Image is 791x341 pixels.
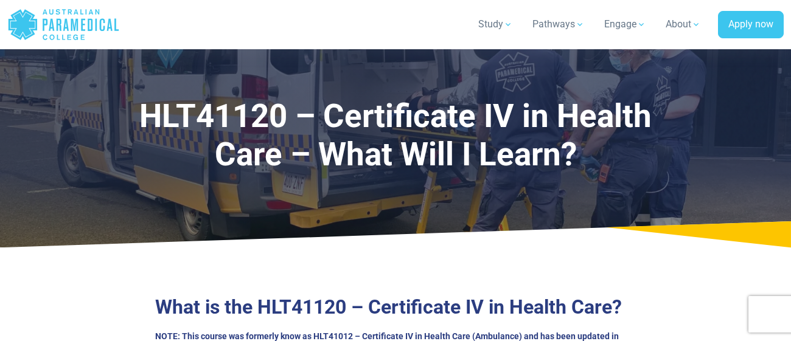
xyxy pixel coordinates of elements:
[658,7,708,41] a: About
[525,7,592,41] a: Pathways
[471,7,520,41] a: Study
[7,5,120,44] a: Australian Paramedical College
[597,7,653,41] a: Engage
[718,11,784,39] a: Apply now
[155,295,635,319] h2: What is the HLT41120 – Certificate IV in Health Care?
[105,97,687,174] h1: HLT41120 – Certificate IV in Health Care – What Will I Learn?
